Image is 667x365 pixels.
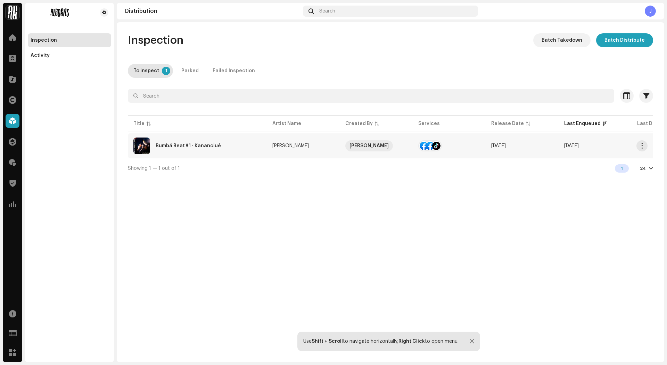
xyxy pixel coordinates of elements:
re-m-nav-item: Activity [28,49,111,63]
div: Parked [181,64,199,78]
span: Pedro Kanan [345,140,407,151]
div: Distribution [125,8,300,14]
div: 24 [640,166,646,171]
div: [PERSON_NAME] [349,140,389,151]
div: Failed Inspection [213,64,255,78]
span: Oct 9, 2025 [564,143,579,148]
div: Last Enqueued [564,120,601,127]
div: Title [133,120,145,127]
div: Release Date [491,120,524,127]
div: Activity [31,53,50,58]
div: Use to navigate horizontally, to open menu. [303,339,459,344]
div: To inspect [133,64,159,78]
strong: Shift + Scroll [312,339,343,344]
div: Inspection [31,38,57,43]
span: Batch Distribute [604,33,645,47]
span: Inspection [128,33,183,47]
span: Pedro Kanan [272,143,334,148]
div: [PERSON_NAME] [272,143,309,148]
input: Search [128,89,614,103]
div: 1 [615,164,629,173]
p-badge: 1 [162,67,170,75]
button: Batch Takedown [533,33,591,47]
span: Showing 1 — 1 out of 1 [128,166,180,171]
span: Nov 7, 2025 [491,143,506,148]
img: faf66eb0-bbd7-4078-afea-f91ae20cb4ac [133,138,150,154]
img: 7c8e417d-4621-4348-b0f5-c88613d5c1d3 [6,6,19,19]
div: Created By [345,120,373,127]
re-m-nav-item: Inspection [28,33,111,47]
div: Bumbá Beat #1 - Kananciuê [156,143,221,148]
button: Batch Distribute [596,33,653,47]
img: 26f98d0d-2dbd-4ca3-a2fc-150eeff1c9d9 [31,8,89,17]
span: Search [319,8,335,14]
strong: Right Click [398,339,425,344]
span: Batch Takedown [542,33,582,47]
div: J [645,6,656,17]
